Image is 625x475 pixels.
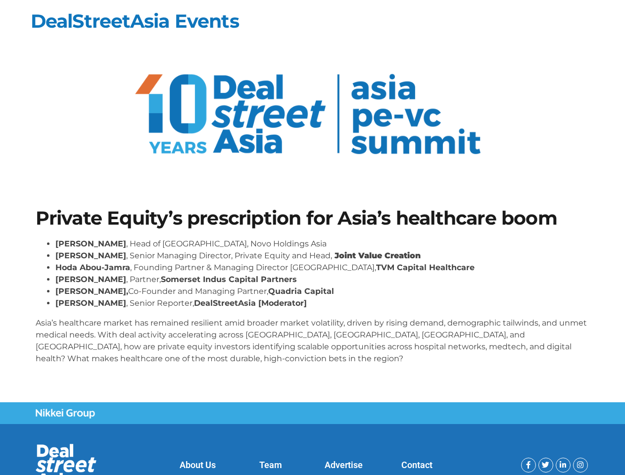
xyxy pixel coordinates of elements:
[325,460,363,470] a: Advertise
[55,274,590,285] li: , Partner,
[259,460,282,470] a: Team
[55,297,590,309] li: , Senior Reporter,
[36,409,95,419] img: Nikkei Group
[55,263,130,272] strong: Hoda Abou-Jamra
[376,263,475,272] strong: TVM Capital Healthcare
[55,250,590,262] li: , Senior Managing Director, Private Equity and Head,
[161,275,297,284] strong: Somerset Indus Capital Partners
[55,285,590,297] li: Co-Founder and Managing Partner,
[55,286,128,296] strong: [PERSON_NAME],
[55,275,126,284] strong: [PERSON_NAME]
[31,9,239,33] a: DealStreetAsia Events
[55,239,126,248] strong: [PERSON_NAME]
[55,298,126,308] strong: [PERSON_NAME]
[335,251,421,260] strong: Joint Value Creation
[401,460,433,470] a: Contact
[55,262,590,274] li: , Founding Partner & Managing Director [GEOGRAPHIC_DATA],
[55,238,590,250] li: , Head of [GEOGRAPHIC_DATA], Novo Holdings Asia
[180,460,216,470] a: About Us
[36,317,590,365] p: Asia’s healthcare market has remained resilient amid broader market volatility, driven by rising ...
[55,251,126,260] strong: [PERSON_NAME]
[36,209,590,228] h1: Private Equity’s prescription for Asia’s healthcare boom
[268,286,334,296] strong: Quadria Capital
[194,298,307,308] strong: DealStreetAsia [Moderator]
